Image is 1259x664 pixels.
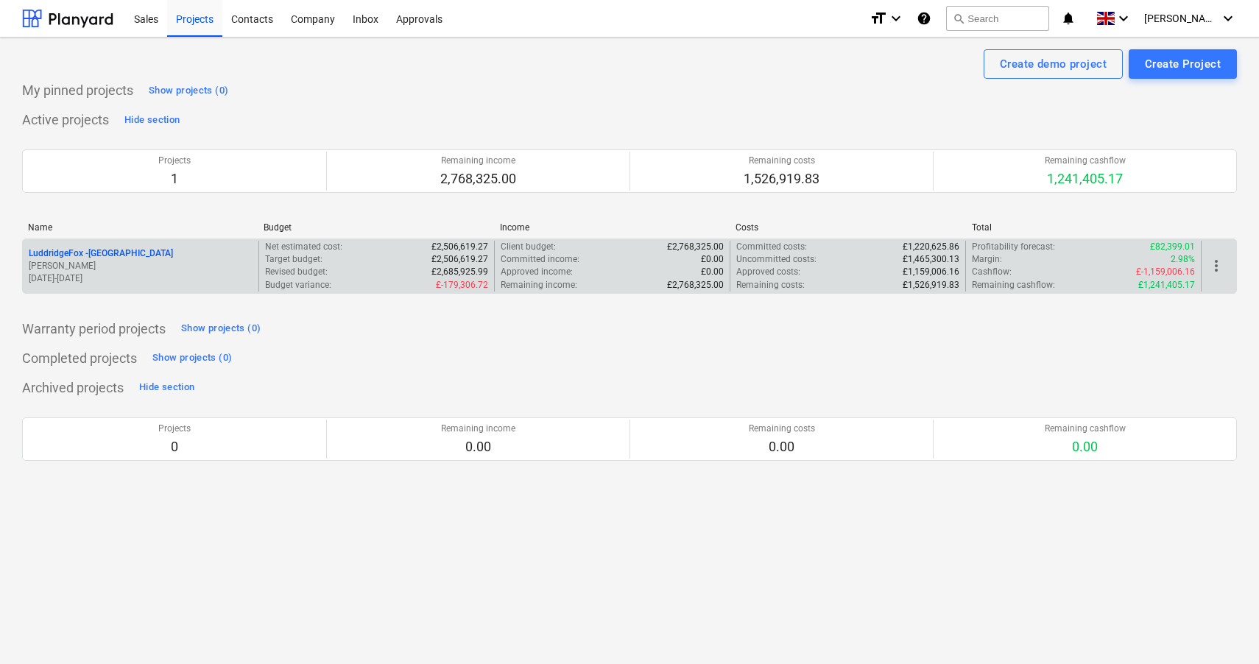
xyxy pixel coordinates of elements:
div: Create demo project [1000,54,1107,74]
p: £1,526,919.83 [903,279,959,292]
div: Hide section [139,379,194,396]
p: Remaining cashflow : [972,279,1055,292]
div: LuddridgeFox -[GEOGRAPHIC_DATA][PERSON_NAME][DATE]-[DATE] [29,247,253,285]
div: Name [28,222,252,233]
p: Remaining income [440,155,516,167]
p: £1,159,006.16 [903,266,959,278]
p: Remaining costs [749,423,815,435]
p: 0 [158,438,191,456]
p: £1,220,625.86 [903,241,959,253]
p: Remaining costs : [736,279,805,292]
p: Profitability forecast : [972,241,1055,253]
p: Archived projects [22,379,124,397]
p: £1,241,405.17 [1138,279,1195,292]
div: Show projects (0) [152,350,232,367]
p: Net estimated cost : [265,241,342,253]
p: [DATE] - [DATE] [29,272,253,285]
p: Uncommitted costs : [736,253,817,266]
span: more_vert [1207,257,1225,275]
p: Remaining income : [501,279,577,292]
p: Client budget : [501,241,556,253]
p: 2.98% [1171,253,1195,266]
p: Approved costs : [736,266,800,278]
p: Approved income : [501,266,573,278]
p: £1,465,300.13 [903,253,959,266]
div: Hide section [124,112,180,129]
p: Remaining costs [744,155,819,167]
p: Warranty period projects [22,320,166,338]
span: [PERSON_NAME] [1144,13,1218,24]
p: 1 [158,170,191,188]
button: Show projects (0) [145,79,232,102]
p: Projects [158,155,191,167]
iframe: Chat Widget [1185,593,1259,664]
p: £2,506,619.27 [431,253,488,266]
div: Show projects (0) [181,320,261,337]
p: Remaining income [441,423,515,435]
div: Show projects (0) [149,82,228,99]
p: £-1,159,006.16 [1136,266,1195,278]
p: £0.00 [701,266,724,278]
p: £2,685,925.99 [431,266,488,278]
p: Margin : [972,253,1002,266]
p: £2,506,619.27 [431,241,488,253]
p: Active projects [22,111,109,129]
p: £-179,306.72 [436,279,488,292]
p: 0.00 [1045,438,1126,456]
i: format_size [870,10,887,27]
i: Knowledge base [917,10,931,27]
p: Completed projects [22,350,137,367]
p: £82,399.01 [1150,241,1195,253]
p: £2,768,325.00 [667,279,724,292]
p: My pinned projects [22,82,133,99]
p: 0.00 [441,438,515,456]
p: 1,526,919.83 [744,170,819,188]
p: 0.00 [749,438,815,456]
div: Budget [264,222,487,233]
button: Create Project [1129,49,1237,79]
p: LuddridgeFox - [GEOGRAPHIC_DATA] [29,247,173,260]
p: Cashflow : [972,266,1012,278]
p: £0.00 [701,253,724,266]
p: 1,241,405.17 [1045,170,1126,188]
p: Remaining cashflow [1045,155,1126,167]
p: Projects [158,423,191,435]
p: £2,768,325.00 [667,241,724,253]
div: Costs [736,222,959,233]
span: search [953,13,964,24]
div: Create Project [1145,54,1221,74]
i: keyboard_arrow_down [887,10,905,27]
p: Target budget : [265,253,322,266]
div: Income [500,222,724,233]
i: notifications [1061,10,1076,27]
div: Total [972,222,1196,233]
p: 2,768,325.00 [440,170,516,188]
button: Search [946,6,1049,31]
p: [PERSON_NAME] [29,260,253,272]
i: keyboard_arrow_down [1219,10,1237,27]
button: Show projects (0) [177,317,264,341]
button: Create demo project [984,49,1123,79]
p: Remaining cashflow [1045,423,1126,435]
p: Budget variance : [265,279,331,292]
i: keyboard_arrow_down [1115,10,1132,27]
button: Show projects (0) [149,347,236,370]
p: Committed costs : [736,241,807,253]
button: Hide section [121,108,183,132]
button: Hide section [135,376,198,400]
p: Revised budget : [265,266,328,278]
p: Committed income : [501,253,579,266]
